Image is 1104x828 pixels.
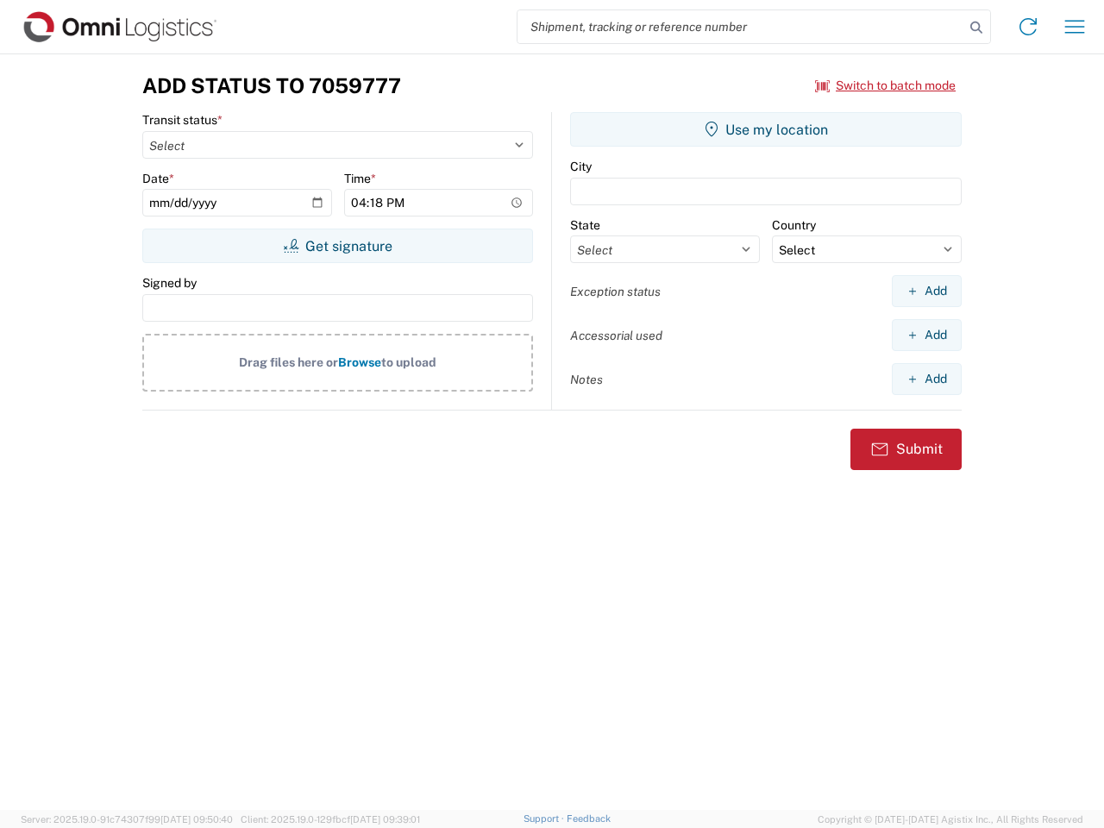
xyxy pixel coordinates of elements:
[567,813,611,824] a: Feedback
[142,275,197,291] label: Signed by
[241,814,420,825] span: Client: 2025.19.0-129fbcf
[517,10,964,43] input: Shipment, tracking or reference number
[524,813,567,824] a: Support
[892,275,962,307] button: Add
[892,319,962,351] button: Add
[142,229,533,263] button: Get signature
[850,429,962,470] button: Submit
[142,73,401,98] h3: Add Status to 7059777
[21,814,233,825] span: Server: 2025.19.0-91c74307f99
[818,812,1083,827] span: Copyright © [DATE]-[DATE] Agistix Inc., All Rights Reserved
[239,355,338,369] span: Drag files here or
[142,112,223,128] label: Transit status
[142,171,174,186] label: Date
[570,112,962,147] button: Use my location
[350,814,420,825] span: [DATE] 09:39:01
[160,814,233,825] span: [DATE] 09:50:40
[338,355,381,369] span: Browse
[381,355,436,369] span: to upload
[570,284,661,299] label: Exception status
[570,217,600,233] label: State
[815,72,956,100] button: Switch to batch mode
[570,328,662,343] label: Accessorial used
[344,171,376,186] label: Time
[570,372,603,387] label: Notes
[892,363,962,395] button: Add
[570,159,592,174] label: City
[772,217,816,233] label: Country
